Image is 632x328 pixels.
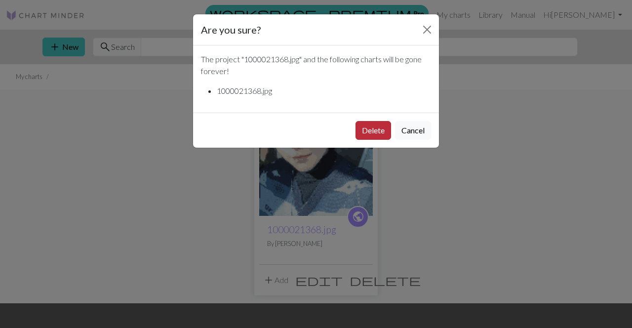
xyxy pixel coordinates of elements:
[395,121,431,140] button: Cancel
[217,85,431,97] li: 1000021368.jpg
[355,121,391,140] button: Delete
[201,53,431,77] p: The project " 1000021368.jpg " and the following charts will be gone forever!
[201,22,261,37] h5: Are you sure?
[419,22,435,38] button: Close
